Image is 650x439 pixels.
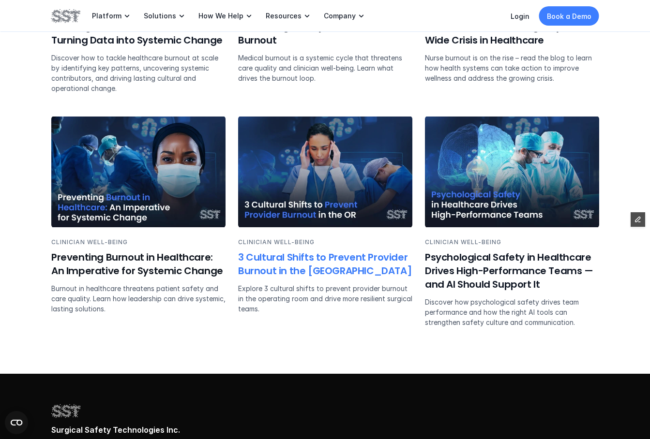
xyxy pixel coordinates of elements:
[198,12,243,20] p: How We Help
[511,12,529,20] a: Login
[51,116,226,334] a: Surgical team working on patient with a clinican in the foreground looking concerned.CLINICIAN WE...
[144,12,176,20] p: Solutions
[51,20,226,47] h6: Tackling Healthcare Burnout with AI: Turning Data into Systemic Change
[631,212,645,227] button: Edit Framer Content
[425,237,599,247] p: CLINICIAN WELL-BEING
[425,117,599,227] img: Surgeons discussing a patient chart
[425,53,599,84] p: Nurse burnout is on the rise – read the blog to learn how health systems can take action to impro...
[238,53,412,84] p: Medical burnout is a systemic cycle that threatens care quality and clinician well-being. Learn w...
[425,116,599,334] a: Surgeons discussing a patient chartCLINICIAN WELL-BEINGPsychological Safety in Healthcare Drives ...
[238,251,412,278] h6: 3 Cultural Shifts to Prevent Provider Burnout in the [GEOGRAPHIC_DATA]
[51,237,226,247] p: CLINICIAN WELL-BEING
[238,20,412,47] h6: Unraveling the Cycle of Medical Burnout
[425,20,599,47] h6: Nurse Burnout Is Fueling a System-Wide Crisis in Healthcare
[51,8,80,24] img: SST logo
[547,11,591,21] p: Book a Demo
[266,12,302,20] p: Resources
[51,403,80,419] img: SST logo
[238,117,412,227] img: Provider standing in scrubs with hands on head
[51,251,226,278] h6: Preventing Burnout in Healthcare: An Imperative for Systemic Change
[5,411,28,434] button: Open CMP widget
[238,237,412,247] p: CLINICIAN WELL-BEING
[51,53,226,94] p: Discover how to tackle healthcare burnout at scale by identifying key patterns, uncovering system...
[324,12,356,20] p: Company
[51,425,599,435] p: Surgical Safety Technologies Inc.
[539,6,599,26] a: Book a Demo
[51,284,226,314] p: Burnout in healthcare threatens patient safety and care quality. Learn how leadership can drive s...
[425,251,599,292] h6: Psychological Safety in Healthcare Drives High-Performance Teams — and AI Should Support It
[238,284,412,314] p: Explore 3 cultural shifts to prevent provider burnout in the operating room and drive more resili...
[51,117,226,227] img: Surgical team working on patient with a clinican in the foreground looking concerned.
[238,116,412,334] a: Provider standing in scrubs with hands on headCLINICIAN WELL-BEING3 Cultural Shifts to Prevent Pr...
[92,12,121,20] p: Platform
[425,297,599,328] p: Discover how psychological safety drives team performance and how the right AI tools can strength...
